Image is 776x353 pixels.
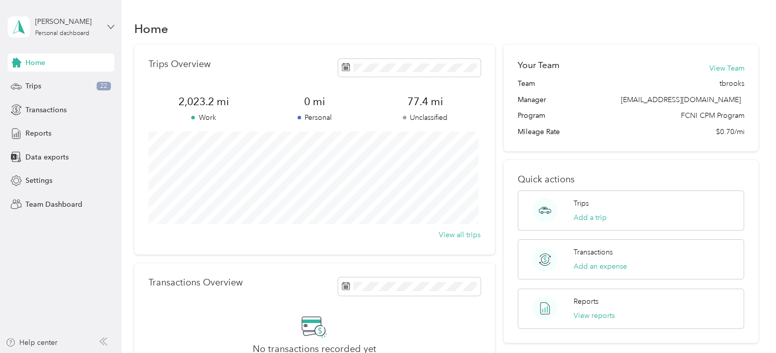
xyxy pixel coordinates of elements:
[518,94,546,105] span: Manager
[518,126,560,137] span: Mileage Rate
[574,310,615,321] button: View reports
[518,78,535,89] span: Team
[574,247,613,258] p: Transactions
[148,94,259,109] span: 2,023.2 mi
[518,59,559,72] h2: Your Team
[259,94,370,109] span: 0 mi
[35,16,99,27] div: [PERSON_NAME]
[370,94,481,109] span: 77.4 mi
[719,296,776,353] iframe: Everlance-gr Chat Button Frame
[574,296,599,307] p: Reports
[148,59,211,70] p: Trips Overview
[620,95,740,104] span: [EMAIL_ADDRESS][DOMAIN_NAME]
[574,212,607,223] button: Add a trip
[719,78,744,89] span: tbrooks
[370,112,481,123] p: Unclassified
[715,126,744,137] span: $0.70/mi
[439,230,481,240] button: View all trips
[97,82,111,91] span: 22
[518,110,545,121] span: Program
[680,110,744,121] span: FCNI CPM Program
[25,152,69,163] span: Data exports
[574,261,627,272] button: Add an expense
[25,175,52,186] span: Settings
[25,199,82,210] span: Team Dashboard
[134,23,168,34] h1: Home
[25,105,67,115] span: Transactions
[259,112,370,123] p: Personal
[148,277,243,288] p: Transactions Overview
[25,57,45,68] span: Home
[25,128,51,139] span: Reports
[574,198,589,209] p: Trips
[518,174,744,185] p: Quick actions
[6,337,57,348] button: Help center
[709,63,744,74] button: View Team
[35,30,89,37] div: Personal dashboard
[25,81,41,91] span: Trips
[148,112,259,123] p: Work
